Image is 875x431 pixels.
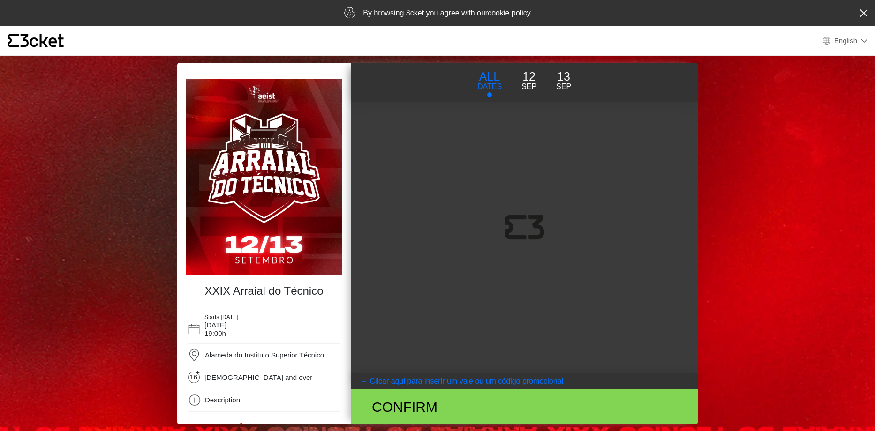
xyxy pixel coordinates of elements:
button: Confirm [351,389,698,424]
coupontext: Clicar aqui para inserir um vale ou um código promocional [370,377,563,385]
span: [DATE] 19:00h [204,321,226,337]
span: Alameda do Instituto Superior Técnico [205,351,324,359]
span: Description [205,396,240,404]
a: cookie policy [488,9,531,17]
p: Sep [556,81,571,92]
p: Sep [521,81,536,92]
p: 13 [556,68,571,86]
p: 12 [521,68,536,86]
g: {' '} [8,34,19,47]
div: Confirm [365,396,577,417]
p: By browsing 3cket you agree with our [363,7,531,19]
button: → Clicar aqui para inserir um vale ou um código promocional [351,373,698,389]
arrow: → [360,376,368,387]
span: [DEMOGRAPHIC_DATA] and over [204,373,312,382]
button: ALL DATES [468,67,512,97]
span: + [195,370,200,375]
h4: XXIX Arraial do Técnico [190,284,338,298]
span: Chegou a hora! 🚀 [195,423,242,429]
span: Starts [DATE] [204,314,238,320]
span: 16 [190,373,201,384]
p: ALL [477,68,502,86]
p: DATES [477,81,502,92]
button: 13 Sep [546,67,581,93]
img: e49d6b16d0b2489fbe161f82f243c176.webp [186,79,342,275]
button: 12 Sep [512,67,546,93]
